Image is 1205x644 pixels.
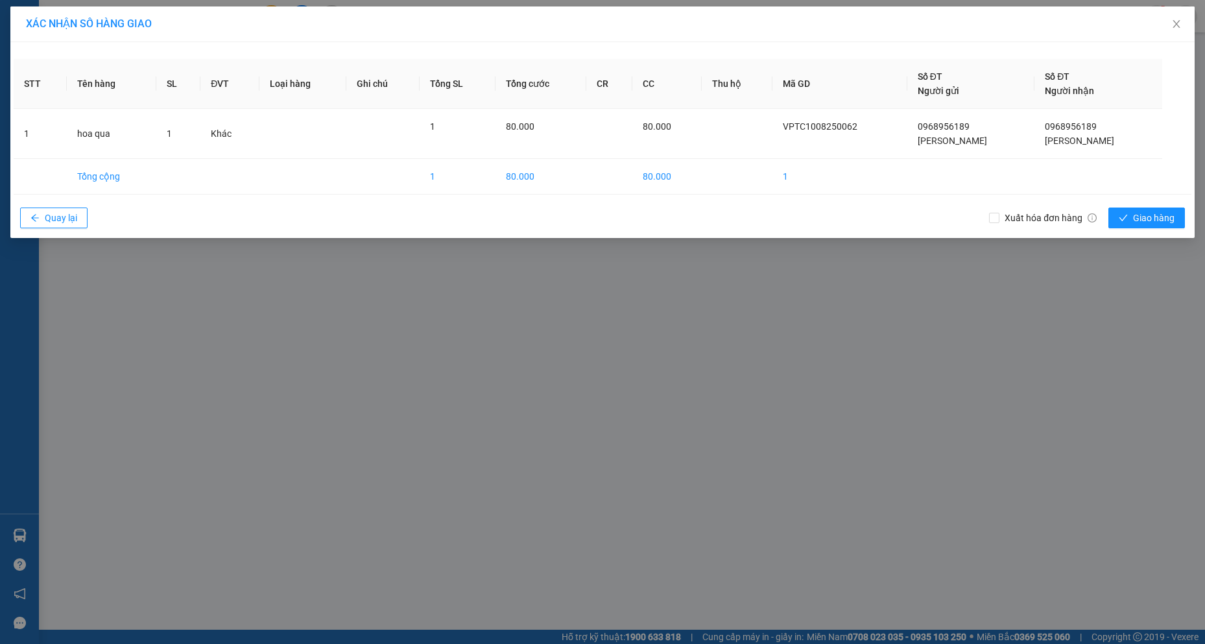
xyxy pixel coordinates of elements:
th: Tên hàng [67,59,156,109]
th: ĐVT [200,59,259,109]
button: arrow-leftQuay lại [20,208,88,228]
span: 1 [167,128,172,139]
span: 80.000 [643,121,671,132]
span: 0968956189 [918,121,970,132]
span: [PERSON_NAME] [1045,136,1114,146]
td: Khác [200,109,259,159]
span: [PERSON_NAME] [918,136,987,146]
th: Thu hộ [702,59,772,109]
td: 1 [420,159,495,195]
span: Người nhận [1045,86,1094,96]
th: STT [14,59,67,109]
span: check [1119,213,1128,224]
span: 0968956189 [1045,121,1097,132]
td: 1 [14,109,67,159]
span: 80.000 [506,121,534,132]
span: Giao hàng [1133,211,1175,225]
span: arrow-left [30,213,40,224]
span: info-circle [1088,213,1097,222]
span: 1 [430,121,435,132]
th: CC [632,59,702,109]
th: Loại hàng [259,59,346,109]
td: Tổng cộng [67,159,156,195]
span: Người gửi [918,86,959,96]
span: Số ĐT [1045,71,1069,82]
th: CR [586,59,632,109]
th: Tổng cước [495,59,586,109]
span: close [1171,19,1182,29]
span: Quay lại [45,211,77,225]
th: Ghi chú [346,59,420,109]
td: 80.000 [632,159,702,195]
span: VPTC1008250062 [783,121,857,132]
th: Mã GD [772,59,907,109]
button: checkGiao hàng [1108,208,1185,228]
span: Xuất hóa đơn hàng [999,211,1102,225]
td: hoa qua [67,109,156,159]
th: SL [156,59,200,109]
td: 1 [772,159,907,195]
td: 80.000 [495,159,586,195]
th: Tổng SL [420,59,495,109]
span: Số ĐT [918,71,942,82]
button: Close [1158,6,1195,43]
span: XÁC NHẬN SỐ HÀNG GIAO [26,18,152,30]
